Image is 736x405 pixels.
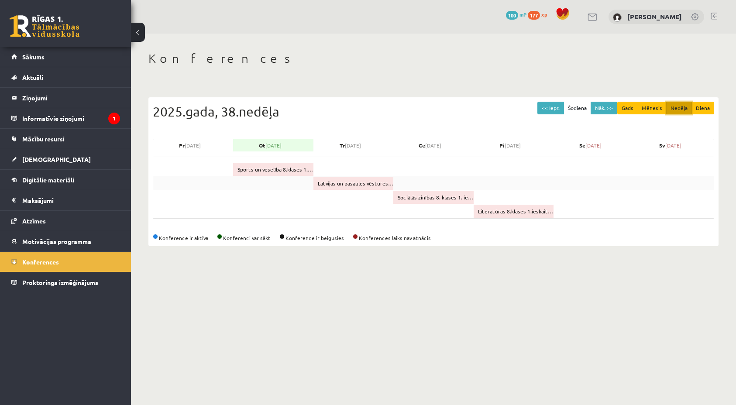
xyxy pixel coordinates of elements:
a: 177 xp [528,11,551,18]
a: [DEMOGRAPHIC_DATA] [11,149,120,169]
a: Mācību resursi [11,129,120,149]
legend: Informatīvie ziņojumi [22,108,120,128]
a: Proktoringa izmēģinājums [11,272,120,292]
span: [DATE] [585,142,602,149]
span: [DEMOGRAPHIC_DATA] [22,155,91,163]
span: Atzīmes [22,217,46,225]
h1: Konferences [148,51,719,66]
legend: Ziņojumi [22,88,120,108]
div: 2025.gada, 38.nedēļa [153,102,714,121]
a: [PERSON_NAME] [627,12,682,21]
a: Motivācijas programma [11,231,120,251]
a: Sākums [11,47,120,67]
span: mP [519,11,526,18]
span: Proktoringa izmēģinājums [22,278,98,286]
div: Ce [393,139,473,151]
img: Estere Apaļka [613,13,622,22]
button: Gads [617,102,638,114]
div: Tr [313,139,393,151]
div: Ot [233,139,313,151]
span: [DATE] [665,142,681,149]
legend: Maksājumi [22,190,120,210]
span: Konferences [22,258,59,266]
a: Atzīmes [11,211,120,231]
i: 1 [108,113,120,124]
a: Literatūras 8.klases 1.ieskaites konference [478,208,583,215]
span: 100 [506,11,518,20]
a: Ziņojumi [11,88,120,108]
div: Sv [634,139,714,151]
button: Diena [691,102,714,114]
span: [DATE] [425,142,441,149]
a: Maksājumi [11,190,120,210]
a: Informatīvie ziņojumi1 [11,108,120,128]
span: [DATE] [505,142,521,149]
span: Motivācijas programma [22,237,91,245]
div: Se [554,139,633,151]
a: Digitālie materiāli [11,170,120,190]
a: Konferences [11,252,120,272]
a: Sports un veselība 8.klases 1. ieskaites konference [237,166,361,173]
span: [DATE] [265,142,282,149]
span: xp [541,11,547,18]
a: Aktuāli [11,67,120,87]
div: Konference ir aktīva Konferenci var sākt Konference ir beigusies Konferences laiks nav atnācis [153,234,714,242]
span: Digitālie materiāli [22,176,74,184]
button: Šodiena [564,102,591,114]
a: Latvijas un pasaules vēstures 8. klases 1. ieskaites konference [318,180,468,187]
span: [DATE] [345,142,361,149]
a: 100 mP [506,11,526,18]
span: Sākums [22,53,45,61]
div: Pr [153,139,233,151]
button: Mēnesis [637,102,667,114]
a: Rīgas 1. Tālmācības vidusskola [10,15,79,37]
div: Pi [474,139,554,151]
button: Nāk. >> [591,102,617,114]
span: Mācību resursi [22,135,65,143]
span: [DATE] [185,142,201,149]
button: Nedēļa [666,102,692,114]
button: << Iepr. [537,102,564,114]
span: 177 [528,11,540,20]
span: Aktuāli [22,73,43,81]
a: Sociālās zinības 8. klases 1. ieskaites konference [398,194,515,201]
